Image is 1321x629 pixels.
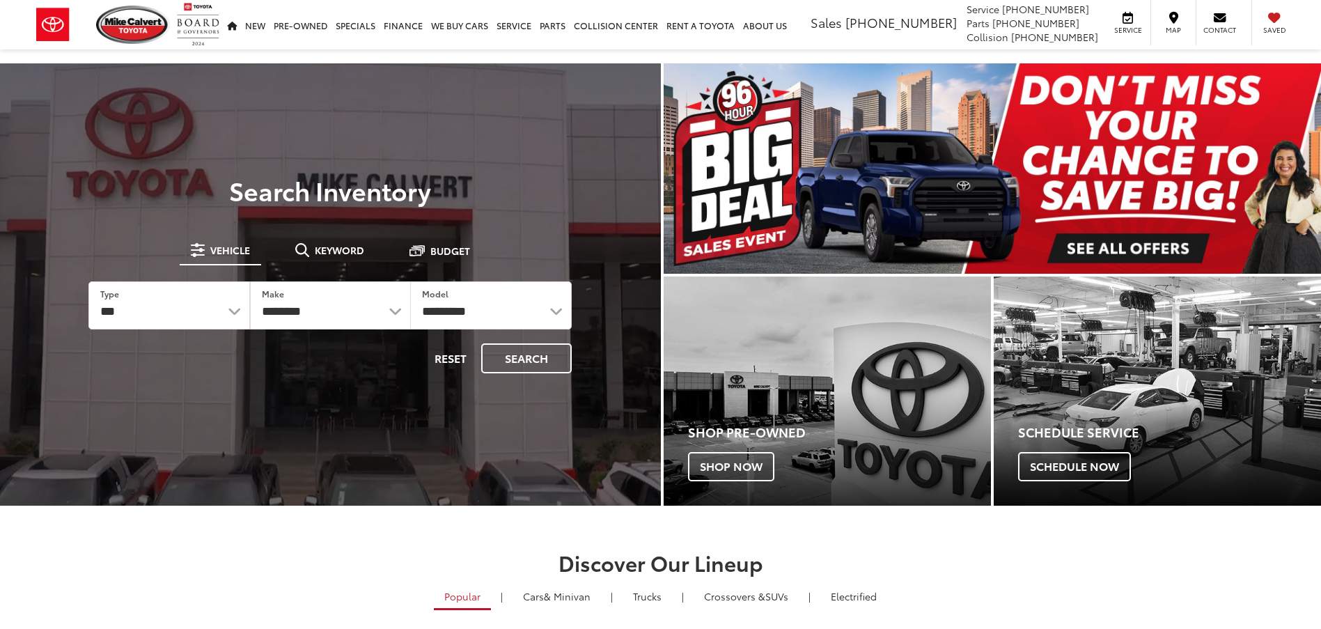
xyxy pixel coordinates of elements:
[262,288,284,300] label: Make
[664,277,991,506] a: Shop Pre-Owned Shop Now
[694,584,799,608] a: SUVs
[513,584,601,608] a: Cars
[704,589,765,603] span: Crossovers &
[497,589,506,603] li: |
[1011,30,1098,44] span: [PHONE_NUMBER]
[607,589,616,603] li: |
[481,343,572,373] button: Search
[315,245,364,255] span: Keyword
[1018,426,1321,440] h4: Schedule Service
[992,16,1079,30] span: [PHONE_NUMBER]
[664,277,991,506] div: Toyota
[423,343,478,373] button: Reset
[994,277,1321,506] a: Schedule Service Schedule Now
[967,2,999,16] span: Service
[967,30,1008,44] span: Collision
[1112,25,1143,35] span: Service
[688,426,991,440] h4: Shop Pre-Owned
[845,13,957,31] span: [PHONE_NUMBER]
[1002,2,1089,16] span: [PHONE_NUMBER]
[1158,25,1189,35] span: Map
[805,589,814,603] li: |
[434,584,491,610] a: Popular
[623,584,672,608] a: Trucks
[1203,25,1236,35] span: Contact
[688,452,774,481] span: Shop Now
[170,551,1152,574] h2: Discover Our Lineup
[994,277,1321,506] div: Toyota
[430,246,470,256] span: Budget
[100,288,119,300] label: Type
[1018,452,1131,481] span: Schedule Now
[96,6,170,44] img: Mike Calvert Toyota
[678,589,687,603] li: |
[967,16,990,30] span: Parts
[58,176,602,204] h3: Search Inventory
[544,589,591,603] span: & Minivan
[811,13,842,31] span: Sales
[820,584,887,608] a: Electrified
[1259,25,1290,35] span: Saved
[422,288,448,300] label: Model
[210,245,250,255] span: Vehicle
